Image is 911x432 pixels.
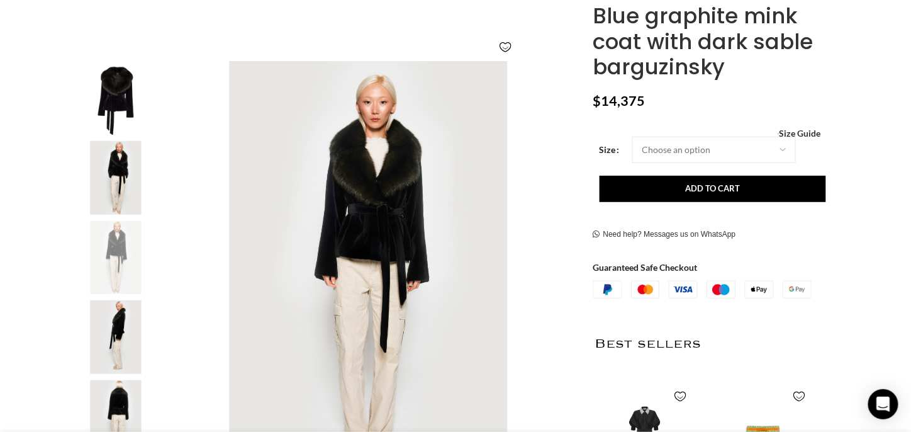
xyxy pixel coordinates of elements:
[77,61,154,141] div: 1 / 8
[868,389,898,419] div: Open Intercom Messenger
[77,141,154,215] img: Blue Mink fur Coats
[77,221,154,301] div: 3 / 8
[593,281,812,298] img: guaranteed-safe-checkout-bordered.j
[593,93,601,109] span: $
[77,300,154,374] img: Blue graphite mink coat with dark sable barguzinsky - Image 4
[593,93,646,109] bdi: 14,375
[593,3,830,80] h1: Blue graphite mink coat with dark sable barguzinsky
[595,311,813,377] h2: Best sellers
[593,262,698,273] strong: Guaranteed Safe Checkout
[600,143,620,157] label: Size
[77,300,154,380] div: 4 / 8
[77,61,154,135] img: Coveti
[593,230,736,240] a: Need help? Messages us on WhatsApp
[77,221,154,295] img: mink fur
[600,176,826,202] button: Add to cart
[77,141,154,221] div: 2 / 8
